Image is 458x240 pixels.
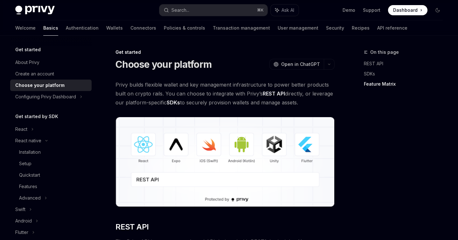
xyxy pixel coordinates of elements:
[10,68,92,80] a: Create an account
[278,20,318,36] a: User management
[15,20,36,36] a: Welcome
[10,169,92,181] a: Quickstart
[15,217,32,225] div: Android
[343,7,355,13] a: Demo
[10,80,92,91] a: Choose your platform
[271,4,299,16] button: Ask AI
[15,125,27,133] div: React
[15,93,76,101] div: Configuring Privy Dashboard
[15,46,41,53] h5: Get started
[10,57,92,68] a: About Privy
[19,148,41,156] div: Installation
[433,5,443,15] button: Toggle dark mode
[159,4,267,16] button: Search...⌘K
[213,20,270,36] a: Transaction management
[15,229,28,236] div: Flutter
[19,183,37,190] div: Features
[19,194,41,202] div: Advanced
[15,59,39,66] div: About Privy
[15,206,25,213] div: Swift
[15,137,41,145] div: React native
[257,8,264,13] span: ⌘ K
[352,20,370,36] a: Recipes
[106,20,123,36] a: Wallets
[10,181,92,192] a: Features
[66,20,99,36] a: Authentication
[10,146,92,158] a: Installation
[15,113,58,120] h5: Get started by SDK
[43,20,58,36] a: Basics
[19,171,40,179] div: Quickstart
[130,20,156,36] a: Connectors
[393,7,418,13] span: Dashboard
[15,6,55,15] img: dark logo
[15,81,65,89] div: Choose your platform
[388,5,427,15] a: Dashboard
[10,158,92,169] a: Setup
[164,20,205,36] a: Policies & controls
[377,20,407,36] a: API reference
[363,7,380,13] a: Support
[281,7,294,13] span: Ask AI
[19,160,31,167] div: Setup
[326,20,344,36] a: Security
[171,6,189,14] div: Search...
[15,70,54,78] div: Create an account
